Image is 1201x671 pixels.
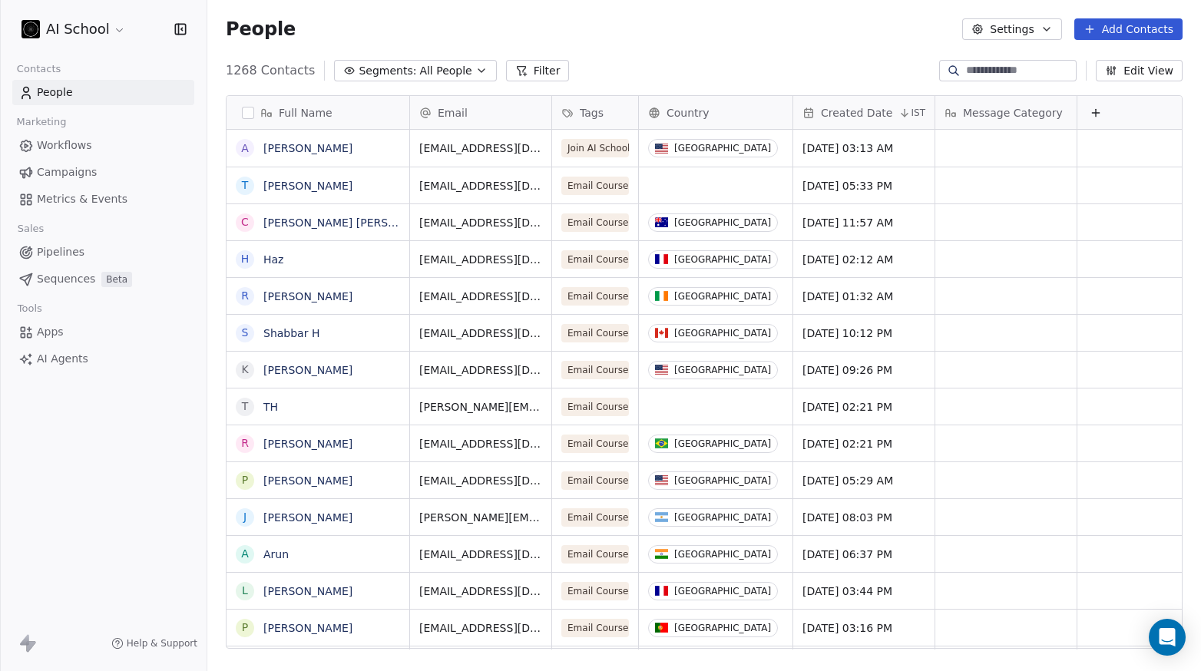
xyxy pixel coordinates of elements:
[419,510,542,525] span: [PERSON_NAME][EMAIL_ADDRESS][PERSON_NAME][DOMAIN_NAME]
[561,287,629,306] span: Email Course - Intro to LLMs
[227,130,410,650] div: grid
[410,96,551,129] div: Email
[241,214,249,230] div: C
[242,620,248,636] div: P
[674,217,771,228] div: [GEOGRAPHIC_DATA]
[263,511,352,524] a: [PERSON_NAME]
[242,398,249,415] div: T
[802,583,925,599] span: [DATE] 03:44 PM
[12,266,194,292] a: SequencesBeta
[674,512,771,523] div: [GEOGRAPHIC_DATA]
[506,60,570,81] button: Filter
[12,160,194,185] a: Campaigns
[667,105,710,121] span: Country
[11,297,48,320] span: Tools
[438,105,468,121] span: Email
[263,474,352,487] a: [PERSON_NAME]
[674,365,771,375] div: [GEOGRAPHIC_DATA]
[793,96,935,129] div: Created DateIST
[963,105,1063,121] span: Message Category
[674,623,771,633] div: [GEOGRAPHIC_DATA]
[419,436,542,451] span: [EMAIL_ADDRESS][DOMAIN_NAME]
[18,16,129,42] button: AI School
[1149,619,1186,656] div: Open Intercom Messenger
[263,142,352,154] a: [PERSON_NAME]
[37,191,127,207] span: Metrics & Events
[263,180,352,192] a: [PERSON_NAME]
[802,252,925,267] span: [DATE] 02:12 AM
[263,290,352,302] a: [PERSON_NAME]
[561,361,629,379] span: Email Course - Intro to LLMs
[802,473,925,488] span: [DATE] 05:29 AM
[674,143,771,154] div: [GEOGRAPHIC_DATA]
[12,80,194,105] a: People
[802,510,925,525] span: [DATE] 08:03 PM
[1074,18,1183,40] button: Add Contacts
[802,140,925,156] span: [DATE] 03:13 AM
[802,436,925,451] span: [DATE] 02:21 PM
[263,253,283,266] a: Haz
[674,254,771,265] div: [GEOGRAPHIC_DATA]
[1096,60,1183,81] button: Edit View
[419,473,542,488] span: [EMAIL_ADDRESS][DOMAIN_NAME]
[359,63,416,79] span: Segments:
[935,96,1077,129] div: Message Category
[561,177,629,195] span: Email Course - Intro to LLMs
[561,435,629,453] span: Email Course - Intro to LLMs
[12,346,194,372] a: AI Agents
[639,96,792,129] div: Country
[802,620,925,636] span: [DATE] 03:16 PM
[37,244,84,260] span: Pipelines
[561,139,629,157] span: Join AI School
[241,435,249,451] div: R
[802,178,925,193] span: [DATE] 05:33 PM
[242,472,248,488] div: P
[12,240,194,265] a: Pipelines
[561,324,629,342] span: Email Course - Intro to LLMs
[674,328,771,339] div: [GEOGRAPHIC_DATA]
[561,582,629,600] span: Email Course - Intro to LLMs
[802,289,925,304] span: [DATE] 01:32 AM
[821,105,892,121] span: Created Date
[242,583,248,599] div: L
[674,438,771,449] div: [GEOGRAPHIC_DATA]
[11,217,51,240] span: Sales
[911,107,925,119] span: IST
[241,362,248,378] div: K
[263,622,352,634] a: [PERSON_NAME]
[674,586,771,597] div: [GEOGRAPHIC_DATA]
[242,177,249,193] div: T
[561,250,629,269] span: Email Course - Intro to LLMs
[46,19,110,39] span: AI School
[419,362,542,378] span: [EMAIL_ADDRESS][DOMAIN_NAME]
[263,327,319,339] a: Shabbar H
[226,18,296,41] span: People
[410,130,1183,650] div: grid
[227,96,409,129] div: Full Name
[419,215,542,230] span: [EMAIL_ADDRESS][DOMAIN_NAME]
[552,96,638,129] div: Tags
[12,187,194,212] a: Metrics & Events
[674,475,771,486] div: [GEOGRAPHIC_DATA]
[419,178,542,193] span: [EMAIL_ADDRESS][DOMAIN_NAME]
[263,401,278,413] a: TH
[419,63,471,79] span: All People
[279,105,333,121] span: Full Name
[10,58,68,81] span: Contacts
[241,140,249,157] div: A
[37,271,95,287] span: Sequences
[802,326,925,341] span: [DATE] 10:12 PM
[242,325,249,341] div: S
[802,547,925,562] span: [DATE] 06:37 PM
[37,324,64,340] span: Apps
[37,351,88,367] span: AI Agents
[12,133,194,158] a: Workflows
[111,637,197,650] a: Help & Support
[37,164,97,180] span: Campaigns
[674,549,771,560] div: [GEOGRAPHIC_DATA]
[561,545,629,564] span: Email Course - Intro to LLMs
[802,399,925,415] span: [DATE] 02:21 PM
[263,585,352,597] a: [PERSON_NAME]
[419,583,542,599] span: [EMAIL_ADDRESS][DOMAIN_NAME]
[962,18,1061,40] button: Settings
